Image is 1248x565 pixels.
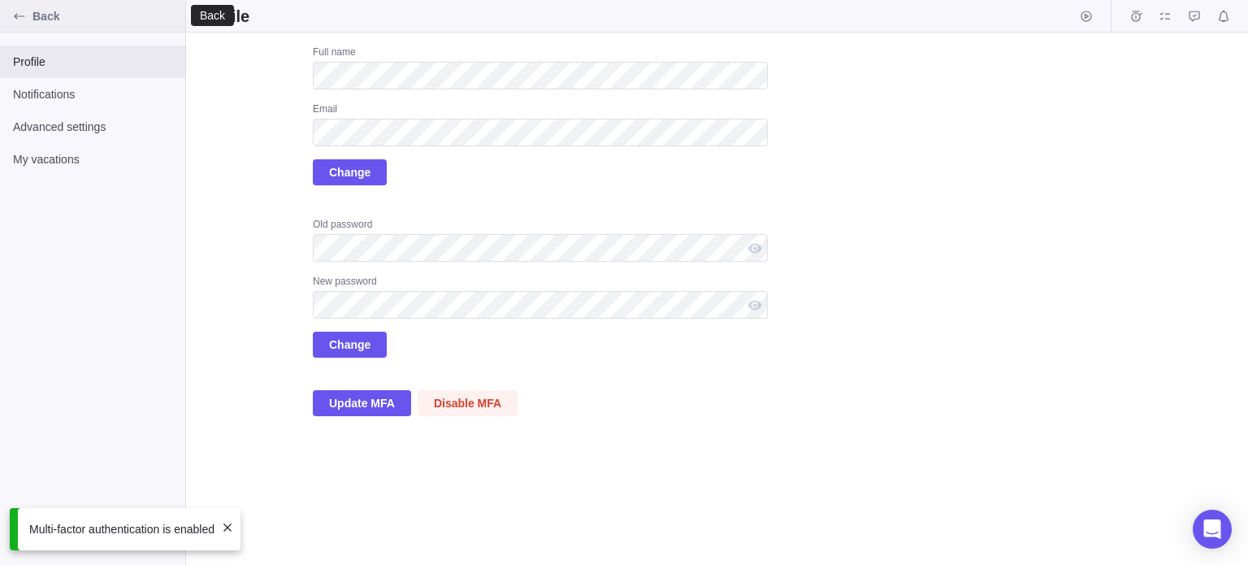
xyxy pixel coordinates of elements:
span: Change [329,335,370,354]
div: Full name [313,46,768,62]
div: Back [198,9,227,22]
a: Time logs [1124,12,1147,25]
span: Change [329,163,370,182]
span: My assignments [1154,5,1176,28]
span: Disable MFA [434,393,501,413]
span: Update MFA [329,393,395,413]
span: Advanced settings [13,119,172,135]
span: Change [313,159,387,185]
span: Profile [13,54,172,70]
span: Time logs [1124,5,1147,28]
input: Full name [313,62,768,89]
span: Update MFA [313,390,411,416]
span: Change [313,332,387,358]
div: Email [313,102,768,119]
div: New password [313,275,768,291]
div: Multi-factor authentication is enabled [29,521,214,537]
a: My assignments [1154,12,1176,25]
div: Open Intercom Messenger [1193,510,1232,549]
input: Old password [313,234,768,262]
span: Back [32,8,179,24]
span: Notifications [13,86,172,102]
span: Notifications [1212,5,1235,28]
div: Old password [313,218,768,234]
span: Start timer [1075,5,1098,28]
span: Approval requests [1183,5,1206,28]
a: Approval requests [1183,12,1206,25]
span: Disable MFA [418,390,518,416]
input: New password [313,291,768,319]
input: Email [313,119,768,146]
a: Notifications [1212,12,1235,25]
span: My vacations [13,151,172,167]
